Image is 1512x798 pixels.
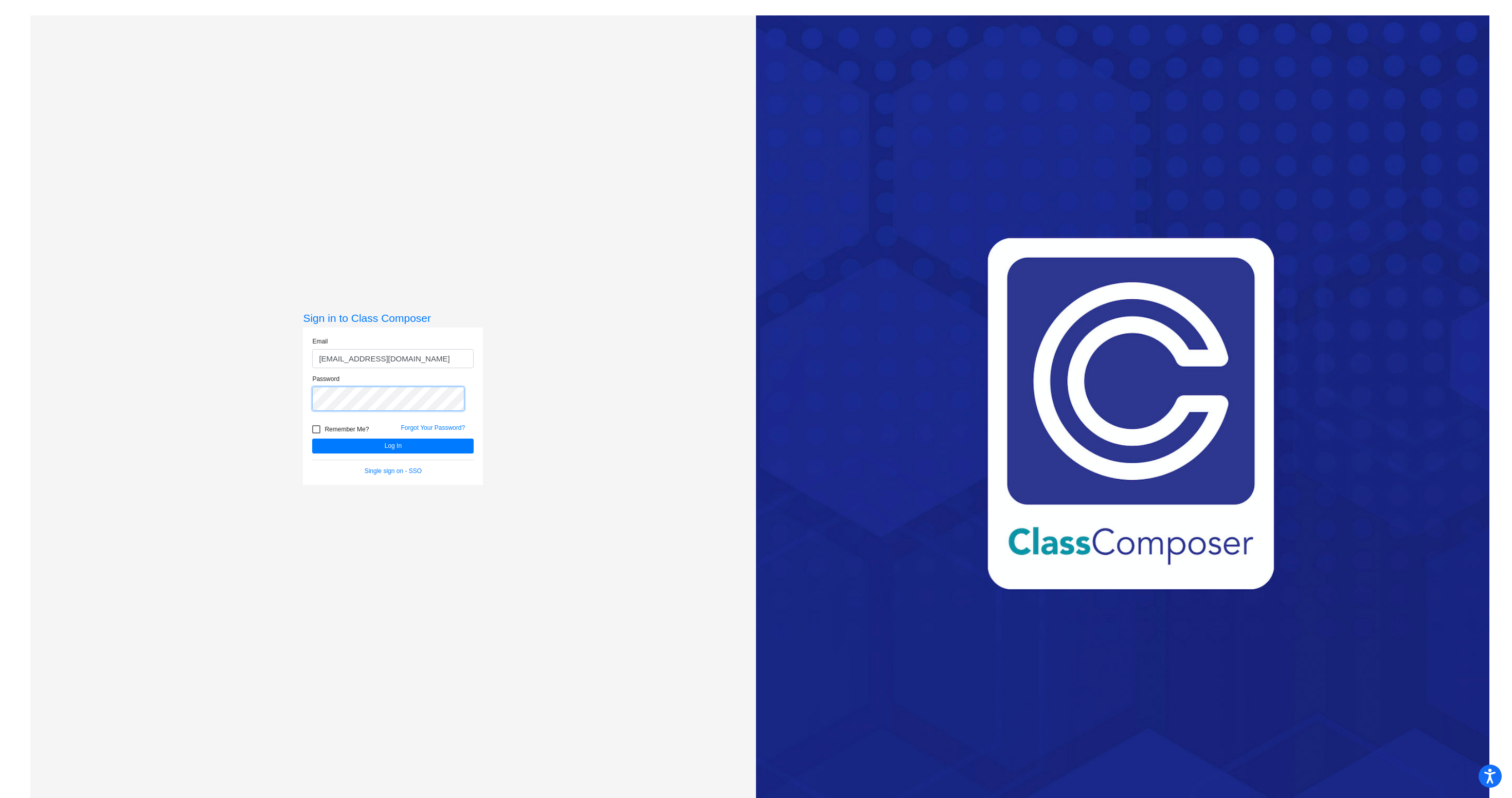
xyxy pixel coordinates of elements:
[312,337,328,346] label: Email
[303,312,483,324] h3: Sign in to Class Composer
[312,439,474,454] button: Log In
[401,424,465,431] a: Forgot Your Password?
[312,374,339,384] label: Password
[325,423,369,436] span: Remember Me?
[365,467,422,475] a: Single sign on - SSO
